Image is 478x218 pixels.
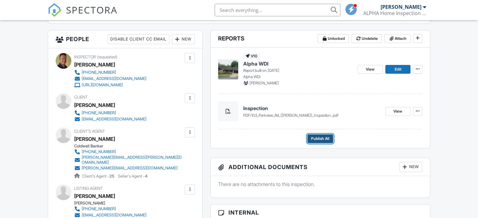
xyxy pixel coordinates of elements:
[211,158,430,176] h3: Additional Documents
[74,186,103,191] span: Listing Agent
[48,8,118,22] a: SPECTORA
[145,174,147,178] strong: 4
[74,95,88,99] span: Client
[66,3,118,16] span: SPECTORA
[74,191,115,201] a: [PERSON_NAME]
[74,100,115,110] div: [PERSON_NAME]
[107,34,169,44] div: Disable Client CC Email
[48,30,202,48] h3: People
[74,149,183,155] a: [PHONE_NUMBER]
[74,165,183,171] a: [PERSON_NAME][EMAIL_ADDRESS][DOMAIN_NAME]
[82,174,115,178] span: Client's Agent -
[381,4,421,10] div: [PERSON_NAME]
[218,181,422,188] p: There are no attachments to this inspection.
[74,155,183,165] a: [PERSON_NAME][EMAIL_ADDRESS][PERSON_NAME][DOMAIN_NAME]
[74,144,188,149] div: Coldwell Banker
[74,116,146,122] a: [EMAIL_ADDRESS][DOMAIN_NAME]
[82,166,178,171] div: [PERSON_NAME][EMAIL_ADDRESS][DOMAIN_NAME]
[74,129,105,134] span: Client's Agent
[172,34,195,44] div: New
[82,70,116,75] div: [PHONE_NUMBER]
[74,69,146,76] a: [PHONE_NUMBER]
[82,213,146,218] div: [EMAIL_ADDRESS][DOMAIN_NAME]
[82,206,116,211] div: [PHONE_NUMBER]
[82,76,146,81] div: [EMAIL_ADDRESS][DOMAIN_NAME]
[48,3,62,17] img: The Best Home Inspection Software - Spectora
[82,149,116,154] div: [PHONE_NUMBER]
[399,162,422,172] div: New
[215,4,340,16] input: Search everything...
[74,206,146,212] a: [PHONE_NUMBER]
[118,174,147,178] span: Seller's Agent -
[363,10,426,16] div: ALPHA Home Inspection LLC
[74,201,151,206] div: [PERSON_NAME]
[97,55,117,59] span: (requested)
[74,134,115,144] a: [PERSON_NAME]
[82,117,146,122] div: [EMAIL_ADDRESS][DOMAIN_NAME]
[109,174,114,178] strong: 25
[82,155,183,165] div: [PERSON_NAME][EMAIL_ADDRESS][PERSON_NAME][DOMAIN_NAME]
[74,60,115,69] div: [PERSON_NAME]
[74,55,96,59] span: Inspector
[82,110,116,115] div: [PHONE_NUMBER]
[74,82,146,88] a: [URL][DOMAIN_NAME]
[82,82,123,88] div: [URL][DOMAIN_NAME]
[74,110,146,116] a: [PHONE_NUMBER]
[74,76,146,82] a: [EMAIL_ADDRESS][DOMAIN_NAME]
